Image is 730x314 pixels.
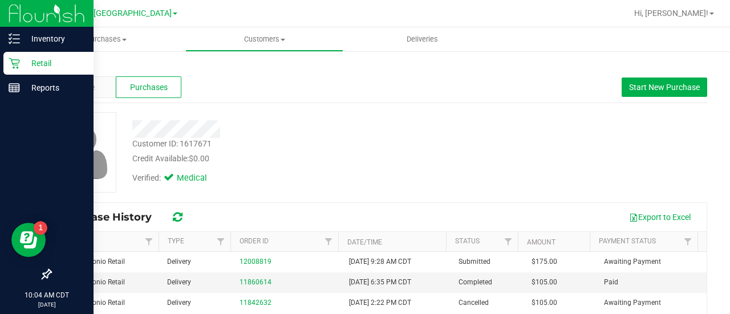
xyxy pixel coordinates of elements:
[20,81,88,95] p: Reports
[527,238,555,246] a: Amount
[132,153,452,165] div: Credit Available:
[27,34,185,44] span: Purchases
[532,277,557,288] span: $105.00
[167,277,191,288] span: Delivery
[604,297,661,308] span: Awaiting Payment
[622,78,707,97] button: Start New Purchase
[140,232,159,251] a: Filter
[240,278,271,286] a: 11860614
[319,232,338,251] a: Filter
[240,258,271,266] a: 12008819
[11,223,46,257] iframe: Resource center
[459,256,490,267] span: Submitted
[189,154,209,163] span: $0.00
[167,256,191,267] span: Delivery
[9,82,20,93] inline-svg: Reports
[634,9,708,18] span: Hi, [PERSON_NAME]!
[177,172,222,185] span: Medical
[679,232,697,251] a: Filter
[185,27,343,51] a: Customers
[9,33,20,44] inline-svg: Inventory
[349,256,411,267] span: [DATE] 9:28 AM CDT
[349,277,411,288] span: [DATE] 6:35 PM CDT
[132,172,222,185] div: Verified:
[130,81,168,93] span: Purchases
[532,256,557,267] span: $175.00
[604,256,661,267] span: Awaiting Payment
[9,58,20,69] inline-svg: Retail
[20,56,88,70] p: Retail
[599,237,656,245] a: Payment Status
[347,238,382,246] a: Date/Time
[455,237,480,245] a: Status
[391,34,453,44] span: Deliveries
[240,299,271,307] a: 11842632
[499,232,518,251] a: Filter
[240,237,269,245] a: Order ID
[459,297,489,308] span: Cancelled
[20,32,88,46] p: Inventory
[532,297,557,308] span: $105.00
[622,207,698,227] button: Export to Excel
[343,27,501,51] a: Deliveries
[27,27,185,51] a: Purchases
[132,138,212,150] div: Customer ID: 1617671
[459,277,492,288] span: Completed
[167,297,191,308] span: Delivery
[59,211,163,223] span: Purchase History
[186,34,343,44] span: Customers
[5,300,88,309] p: [DATE]
[34,221,47,235] iframe: Resource center unread badge
[168,237,184,245] a: Type
[212,232,230,251] a: Filter
[349,297,411,308] span: [DATE] 2:22 PM CDT
[629,83,700,92] span: Start New Purchase
[55,9,172,18] span: TX Austin [GEOGRAPHIC_DATA]
[5,290,88,300] p: 10:04 AM CDT
[604,277,618,288] span: Paid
